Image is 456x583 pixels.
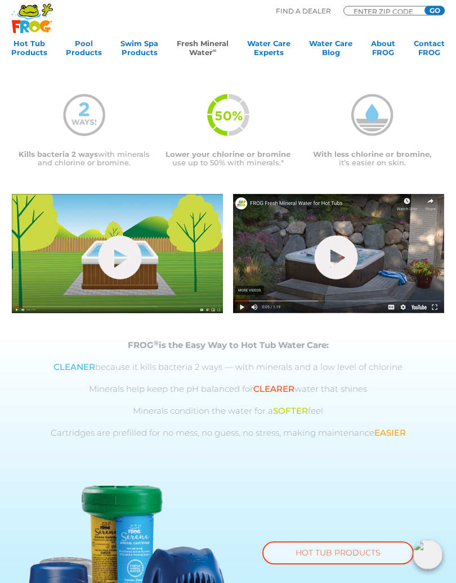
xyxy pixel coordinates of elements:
[128,340,329,351] strong: FROG is the Easy Way to Hot Tub Water Care:
[26,385,430,394] p: Minerals help keep the pH balanced for water that shines
[26,428,430,438] p: Cartridges are prefilled for no mess, no guess, no stress, making maintenance
[177,39,229,61] a: Fresh MineralWater∞
[156,151,300,168] p: use up to 50% with minerals.*
[120,39,158,61] a: Swim SpaProducts
[213,47,217,53] sup: ∞
[262,542,414,565] a: HOT TUB PRODUCTS
[66,39,102,61] a: PoolProducts
[300,151,444,168] p: it’s easier on skin.
[313,150,431,159] span: With less chlorine or bromine,
[352,8,420,14] input: Zip Code Form
[247,39,290,61] a: Water CareExperts
[424,6,445,15] input: GO
[26,363,430,372] p: because it kills bacteria 2 ways — with minerals and a low level of chlorine
[414,39,445,61] a: ContactFROG
[166,150,290,159] span: Lower your chlorine or bromine
[26,406,430,416] p: Minerals condition the water for a feel
[154,340,159,347] sup: ®
[413,540,442,570] img: openIcon
[309,39,352,61] a: Water CareBlog
[253,384,294,395] span: CLEARER
[351,94,394,137] img: mineral-water-less-chlorine
[11,39,47,61] a: Hot TubProducts
[19,150,98,159] span: Kills bacteria 2 ways
[273,406,308,417] span: SOFTER
[374,428,406,439] span: EASIER
[207,94,249,137] img: fmw-50percent-icon
[371,39,395,61] a: AboutFROG
[63,94,105,137] img: mineral-water-2-ways
[233,195,444,314] img: fmw-hot-tub-cover-2
[12,195,223,314] img: fmw-hot-tub-cover-1
[276,6,331,16] p: Find A Dealer
[53,362,95,373] span: CLEANER
[12,151,156,168] p: with minerals and chlorine or bromine.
